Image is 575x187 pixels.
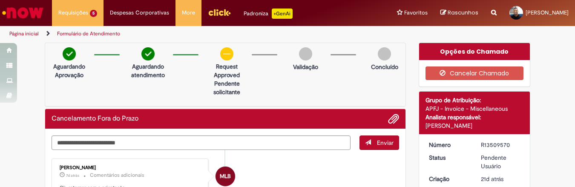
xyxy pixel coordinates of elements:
[66,173,79,178] span: 7d atrás
[206,62,247,79] p: request approved
[293,63,318,71] p: Validação
[388,113,399,124] button: Adicionar anexos
[423,175,475,183] dt: Criação
[359,135,399,150] button: Enviar
[6,26,377,42] ul: Trilhas de página
[141,47,155,60] img: check-circle-green.png
[244,9,293,19] div: Padroniza
[49,62,90,79] p: Aguardando Aprovação
[1,4,45,21] img: ServiceNow
[377,139,394,147] span: Enviar
[404,9,428,17] span: Favoritos
[9,30,39,37] a: Página inicial
[481,141,520,149] div: R13509570
[208,6,231,19] img: click_logo_yellow_360x200.png
[52,135,351,150] textarea: Digite sua mensagem aqui...
[299,47,312,60] img: img-circle-grey.png
[182,9,195,17] span: More
[423,153,475,162] dt: Status
[425,96,524,104] div: Grupo de Atribuição:
[423,141,475,149] dt: Número
[52,115,138,123] h2: Cancelamento Fora do Prazo Histórico de tíquete
[90,10,97,17] span: 5
[58,9,88,17] span: Requisições
[110,9,169,17] span: Despesas Corporativas
[526,9,569,16] span: [PERSON_NAME]
[481,175,503,183] span: 21d atrás
[63,47,76,60] img: check-circle-green.png
[448,9,478,17] span: Rascunhos
[481,175,520,183] div: 09/09/2025 17:02:47
[419,43,530,60] div: Opções do Chamado
[220,166,231,187] span: MLB
[425,113,524,121] div: Analista responsável:
[425,121,524,130] div: [PERSON_NAME]
[425,104,524,113] div: APFJ - Invoice - Miscellaneous
[481,175,503,183] time: 09/09/2025 17:02:47
[425,66,524,80] button: Cancelar Chamado
[57,30,120,37] a: Formulário de Atendimento
[66,173,79,178] time: 23/09/2025 15:41:21
[220,47,233,60] img: circle-minus.png
[272,9,293,19] p: +GenAi
[371,63,398,71] p: Concluído
[378,47,391,60] img: img-circle-grey.png
[216,167,235,186] div: Marina Luzia Braccio
[440,9,478,17] a: Rascunhos
[127,62,169,79] p: Aguardando atendimento
[90,172,144,179] small: Comentários adicionais
[60,165,201,170] div: [PERSON_NAME]
[206,79,247,96] p: Pendente solicitante
[481,153,520,170] div: Pendente Usuário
